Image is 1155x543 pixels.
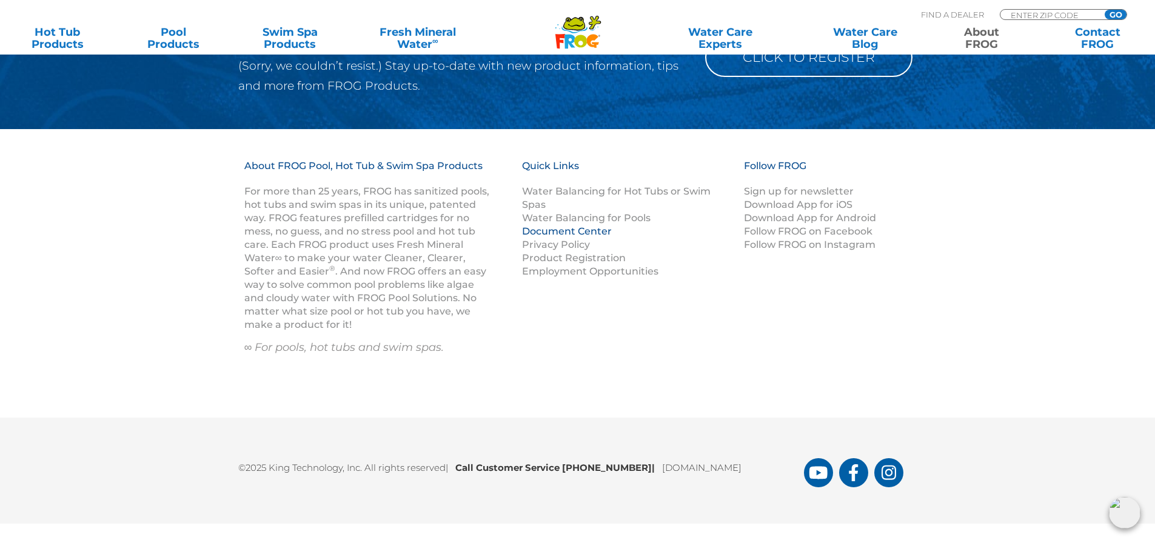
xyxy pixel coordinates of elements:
h3: Follow FROG [744,159,896,185]
a: FROG Products Instagram Page [874,458,903,487]
a: Swim SpaProducts [245,26,335,50]
a: Hot TubProducts [12,26,102,50]
sup: ∞ [432,36,438,45]
b: Call Customer Service [PHONE_NUMBER] [455,462,662,473]
a: FROG Products You Tube Page [804,458,833,487]
span: | [446,462,448,473]
span: | [652,462,655,473]
a: Download App for iOS [744,199,852,210]
a: AboutFROG [936,26,1026,50]
a: ContactFROG [1053,26,1143,50]
p: ©2025 King Technology, Inc. All rights reserved [238,454,804,475]
p: Find A Dealer [921,9,984,20]
sup: ® [329,264,335,273]
a: PoolProducts [129,26,219,50]
em: ∞ For pools, hot tubs and swim spas. [244,341,444,354]
a: Water Balancing for Pools [522,212,651,224]
a: [DOMAIN_NAME] [662,462,742,473]
a: Follow FROG on Instagram [744,239,875,250]
a: FROG Products Facebook Page [839,458,868,487]
input: Zip Code Form [1009,10,1091,20]
a: Product Registration [522,252,626,264]
a: Water CareExperts [647,26,794,50]
a: Document Center [522,225,612,237]
a: Download App for Android [744,212,876,224]
a: Fresh MineralWater∞ [361,26,474,50]
h3: Quick Links [522,159,729,185]
a: Click to Register [705,38,912,77]
a: Water Balancing for Hot Tubs or Swim Spas [522,185,711,210]
h3: About FROG Pool, Hot Tub & Swim Spa Products [244,159,492,185]
p: (Sorry, we couldn’t resist.) Stay up-to-date with new product information, tips and more from FRO... [238,56,687,96]
a: Follow FROG on Facebook [744,225,872,237]
a: Employment Opportunities [522,265,658,277]
a: Privacy Policy [522,239,590,250]
img: openIcon [1109,497,1140,528]
input: GO [1105,10,1127,19]
p: For more than 25 years, FROG has sanitized pools, hot tubs and swim spas in its unique, patented ... [244,185,492,331]
a: Sign up for newsletter [744,185,854,197]
a: Water CareBlog [820,26,910,50]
